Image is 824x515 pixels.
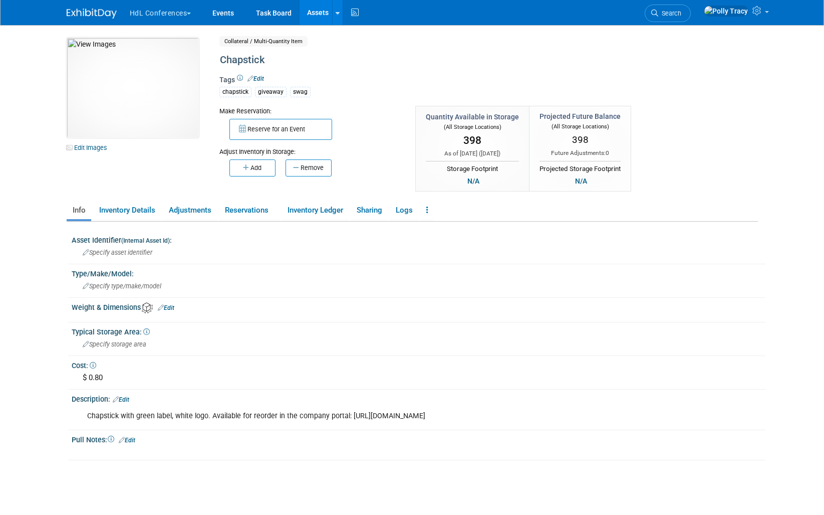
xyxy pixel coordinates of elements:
button: Add [229,159,276,177]
span: Specify type/make/model [83,282,161,290]
div: N/A [464,176,482,187]
a: Edit [119,437,135,444]
a: Inventory Details [93,202,161,219]
span: 0 [606,149,609,156]
img: Asset Weight and Dimensions [142,302,153,313]
div: Future Adjustments: [539,149,621,157]
img: View Images [67,38,199,138]
div: Make Reservation: [219,106,401,116]
a: Info [67,202,91,219]
div: swag [290,87,311,97]
div: Pull Notes: [72,432,765,445]
div: As of [DATE] ( ) [426,149,519,158]
a: Search [645,5,691,22]
span: Specify asset identifier [83,249,152,256]
div: $ 0.80 [79,370,758,386]
img: ExhibitDay [67,9,117,19]
a: Sharing [351,202,388,219]
a: Inventory Ledger [282,202,349,219]
div: Weight & Dimensions [72,300,765,313]
button: Reserve for an Event [229,119,332,140]
div: Projected Storage Footprint [539,161,621,174]
div: (All Storage Locations) [426,122,519,131]
div: Quantity Available in Storage [426,112,519,122]
small: (Internal Asset Id) [121,237,170,244]
a: Edit Images [67,141,111,154]
div: Projected Future Balance [539,111,621,121]
img: Polly Tracy [704,6,748,17]
a: Edit [247,75,264,82]
span: Collateral / Multi-Quantity Item [219,36,308,47]
span: [DATE] [481,150,498,157]
span: Search [658,10,681,17]
div: Tags [219,75,675,104]
span: 398 [463,134,481,146]
button: Remove [286,159,332,177]
div: Cost: [72,358,765,371]
a: Adjustments [163,202,217,219]
div: Chapstick with green label, white logo. Available for reorder in the company portal: [URL][DOMAIN... [80,406,635,426]
div: N/A [572,176,590,187]
a: Reservations [219,202,280,219]
div: Asset Identifier : [72,233,765,245]
div: giveaway [255,87,287,97]
div: Storage Footprint [426,161,519,174]
div: Adjust Inventory in Storage: [219,140,401,156]
div: Chapstick [216,51,675,69]
div: chapstick [219,87,251,97]
div: Type/Make/Model: [72,266,765,279]
span: Specify storage area [83,340,146,348]
span: Typical Storage Area: [72,328,150,336]
div: (All Storage Locations) [539,121,621,131]
span: 398 [572,134,589,145]
div: Description: [72,392,765,405]
a: Edit [113,396,129,403]
a: Edit [158,304,174,311]
a: Logs [390,202,418,219]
